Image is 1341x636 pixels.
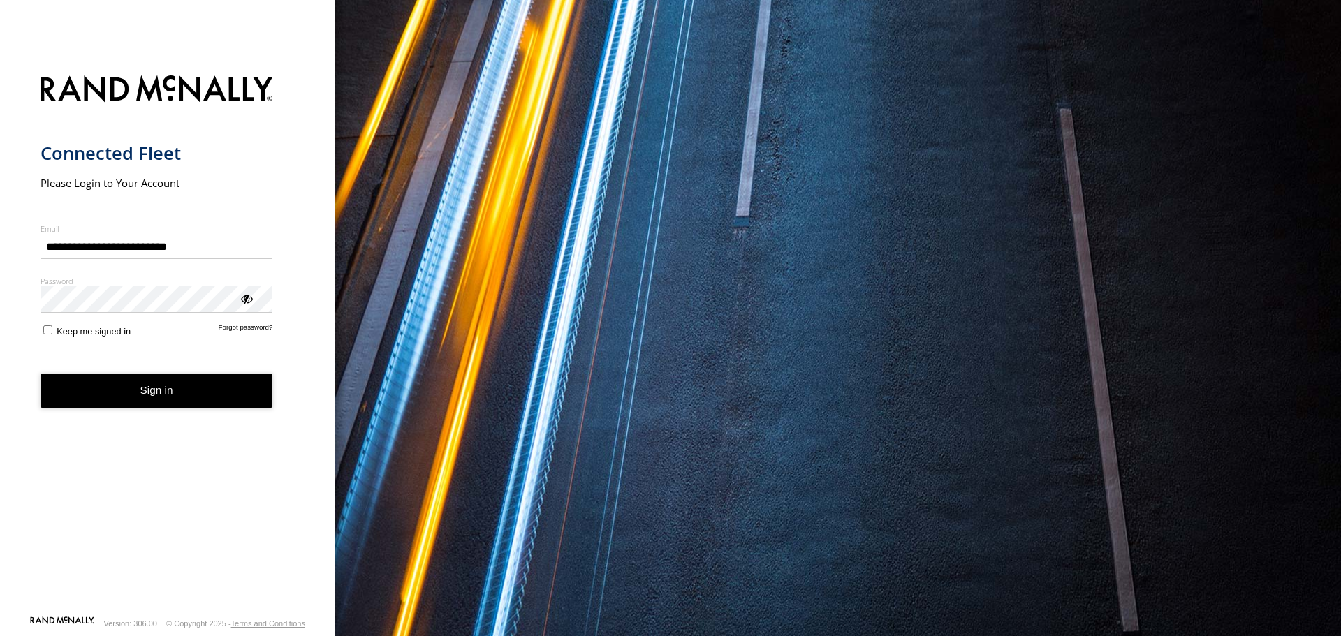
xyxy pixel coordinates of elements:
div: Version: 306.00 [104,619,157,628]
h2: Please Login to Your Account [41,176,273,190]
a: Forgot password? [219,323,273,337]
a: Terms and Conditions [231,619,305,628]
label: Password [41,276,273,286]
button: Sign in [41,374,273,408]
label: Email [41,223,273,234]
a: Visit our Website [30,616,94,630]
input: Keep me signed in [43,325,52,334]
span: Keep me signed in [57,326,131,337]
img: Rand McNally [41,73,273,108]
form: main [41,67,295,615]
h1: Connected Fleet [41,142,273,165]
div: ViewPassword [239,291,253,305]
div: © Copyright 2025 - [166,619,305,628]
